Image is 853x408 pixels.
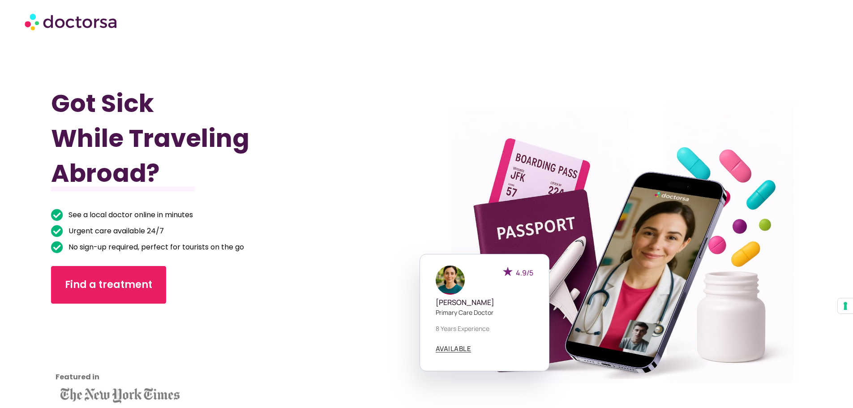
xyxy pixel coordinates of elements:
[436,308,533,317] p: Primary care doctor
[56,372,99,382] strong: Featured in
[66,225,164,237] span: Urgent care available 24/7
[838,298,853,314] button: Your consent preferences for tracking technologies
[436,298,533,307] h5: [PERSON_NAME]
[516,268,533,278] span: 4.9/5
[66,241,244,253] span: No sign-up required, perfect for tourists on the go
[436,345,472,352] a: AVAILABLE
[51,86,370,191] h1: Got Sick While Traveling Abroad?
[56,317,136,384] iframe: Customer reviews powered by Trustpilot
[65,278,152,292] span: Find a treatment
[66,209,193,221] span: See a local doctor online in minutes
[51,266,166,304] a: Find a treatment
[436,324,533,333] p: 8 years experience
